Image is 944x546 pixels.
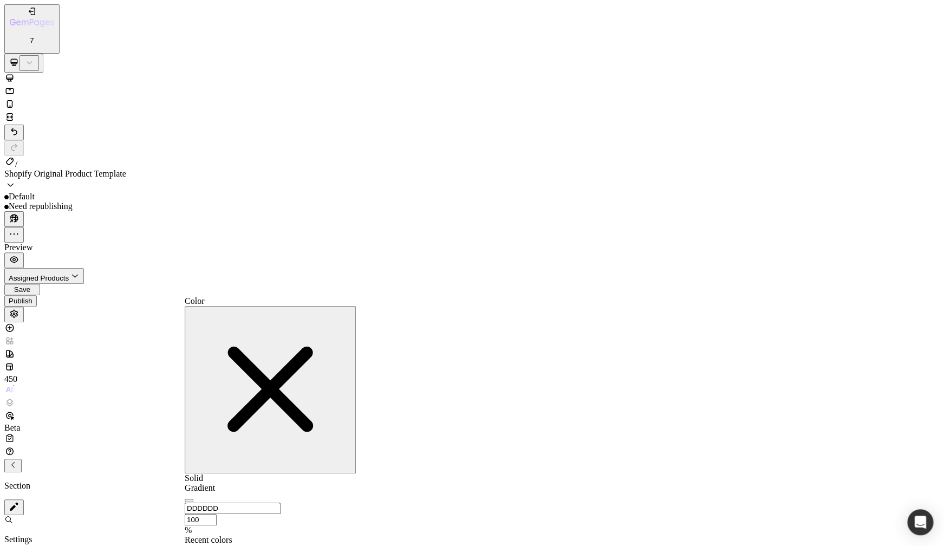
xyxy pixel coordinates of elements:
button: Publish [4,295,37,307]
p: 7 [10,36,54,44]
div: Publish [9,297,32,305]
span: Default [9,192,35,201]
span: Save [14,285,30,294]
div: 450 [4,374,26,384]
span: % [185,525,192,535]
input: Eg: FFFFFF [185,503,281,514]
span: Gradient [185,483,215,492]
p: Section [4,481,940,491]
div: Color [185,296,356,306]
div: Preview [4,243,940,252]
span: Need republishing [9,201,73,211]
div: Beta [4,423,26,433]
p: Settings [4,535,58,544]
span: Assigned Products [9,274,69,282]
span: Shopify Original Product Template [4,169,126,178]
div: Open Intercom Messenger [907,509,933,535]
div: Undo/Redo [4,125,940,156]
button: Save [4,284,40,295]
button: Assigned Products [4,268,84,284]
button: 7 [4,4,60,54]
span: / [15,159,17,168]
span: Solid [185,473,203,483]
div: Recent colors [185,535,356,545]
